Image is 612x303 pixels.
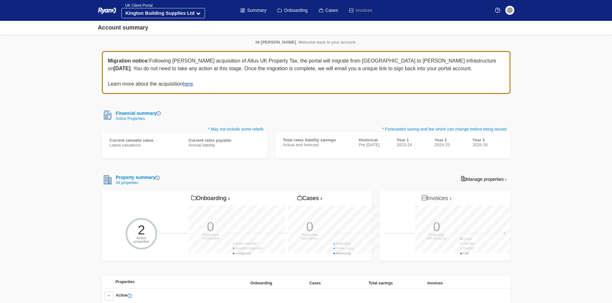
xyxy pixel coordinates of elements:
div: Total rates liability savings [283,138,351,142]
div: Historical [359,138,389,142]
p: * Forecasted saving and fee which can change before being issued [275,126,510,132]
div: Following [PERSON_NAME] acquisition of Altus UK Property Tax, the portal will migrate from [GEOGR... [102,51,510,94]
a: Cases › [296,193,324,204]
a: here [183,81,193,87]
b: [DATE] [113,66,130,71]
div: Year 3 [473,138,503,142]
div: Active Properties [113,117,161,121]
p: . Welcome back to your account. [102,40,510,45]
span: Onboarding [250,281,272,285]
span: Properties [116,280,135,284]
img: settings [507,8,512,13]
div: 2023-24 [397,142,427,147]
span: UK Client Portal [121,3,153,8]
strong: Kington Building Supplies Ltd [126,10,195,16]
div: 2025-26 [473,142,503,147]
strong: Hi [PERSON_NAME] [255,40,296,45]
div: Pre [DATE] [359,142,389,147]
div: Actual and forecast [283,142,351,147]
div: Latest valuations [110,143,181,147]
span: Active [116,293,132,298]
div: Current rates payable [189,138,260,143]
div: Property summary [113,174,160,181]
div: Year 2 [435,138,465,142]
div: 2024-25 [435,142,465,147]
button: Kington Building Supplies Ltd [121,8,205,18]
span: Cases [309,281,321,285]
span: Invoices [428,281,443,285]
div: Account summary [98,23,148,32]
a: Onboarding › [190,193,232,204]
img: Help [495,8,500,13]
p: * May not include some reliefs [102,126,268,133]
div: Annual liability [189,143,260,147]
b: Migration notice: [108,58,149,63]
div: All properties [113,181,160,185]
div: Current rateable value [110,138,181,143]
span: Total savings [368,281,393,285]
a: Manage properties › [457,174,510,184]
div: Financial summary [113,110,161,117]
div: Year 1 [397,138,427,142]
